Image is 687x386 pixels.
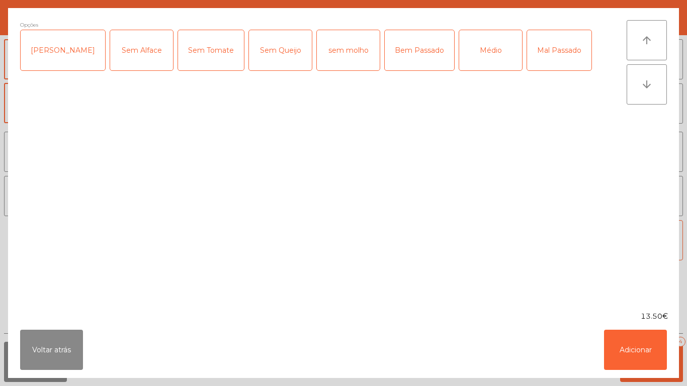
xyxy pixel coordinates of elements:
[459,30,522,70] div: Médio
[317,30,380,70] div: sem molho
[385,30,454,70] div: Bem Passado
[249,30,312,70] div: Sem Queijo
[527,30,591,70] div: Mal Passado
[604,330,667,370] button: Adicionar
[627,64,667,105] button: arrow_downward
[641,78,653,90] i: arrow_downward
[20,330,83,370] button: Voltar atrás
[627,20,667,60] button: arrow_upward
[20,20,38,30] span: Opções
[8,311,679,322] div: 13.50€
[641,34,653,46] i: arrow_upward
[178,30,244,70] div: Sem Tomate
[21,30,105,70] div: [PERSON_NAME]
[110,30,173,70] div: Sem Alface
